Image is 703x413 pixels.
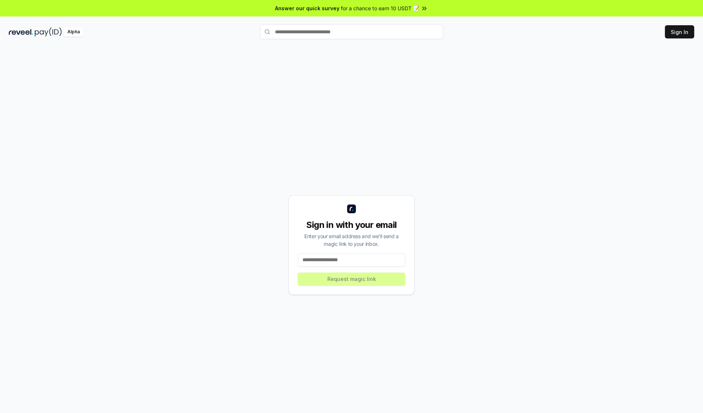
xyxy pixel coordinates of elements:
div: Enter your email address and we’ll send a magic link to your inbox. [298,232,405,248]
span: Answer our quick survey [275,4,339,12]
div: Sign in with your email [298,219,405,231]
img: reveel_dark [9,27,33,37]
img: logo_small [347,204,356,213]
img: pay_id [35,27,62,37]
button: Sign In [665,25,694,38]
span: for a chance to earn 10 USDT 📝 [341,4,419,12]
div: Alpha [63,27,84,37]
